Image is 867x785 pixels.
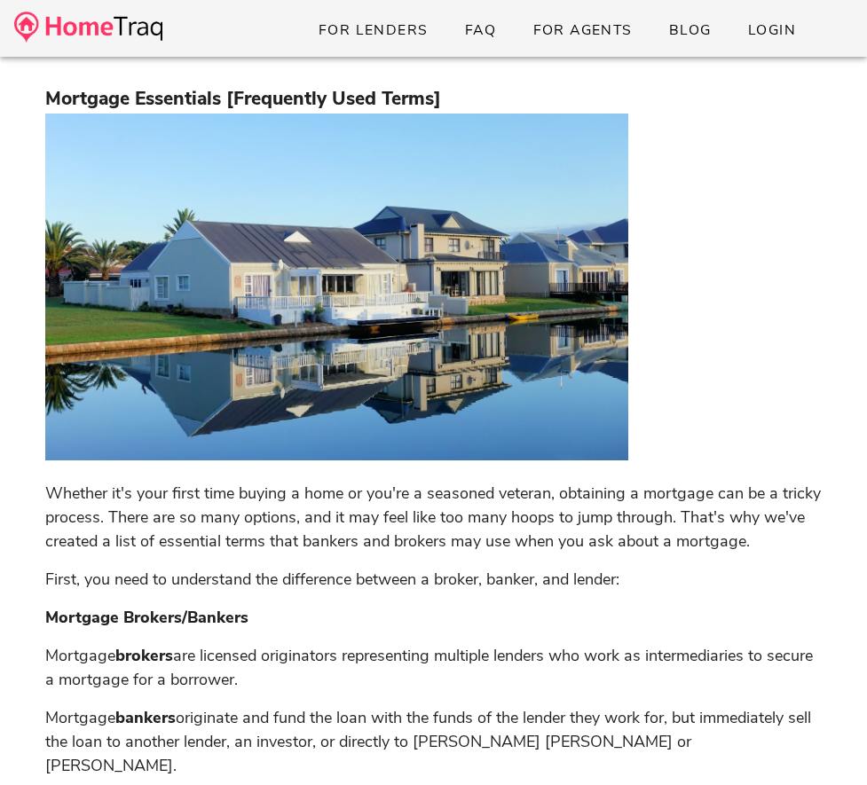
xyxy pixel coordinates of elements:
[45,706,823,778] p: Mortgage originate and fund the loan with the funds of the lender they work for, but immediately ...
[45,644,823,692] p: Mortgage are licensed originators representing multiple lenders who work as intermediaries to sec...
[45,568,823,592] p: First, you need to understand the difference between a broker, banker, and lender:
[115,707,176,728] strong: bankers
[318,20,429,40] span: For Lenders
[45,482,823,553] p: Whether it's your first time buying a home or you're a seasoned veteran, obtaining a mortgage can...
[45,607,248,628] strong: Mortgage Brokers/Bankers
[464,20,497,40] span: FAQ
[14,12,162,43] img: desktop-logo.34a1112.png
[517,14,646,46] a: For Agents
[45,85,823,114] h3: Mortgage Essentials [Frequently Used Terms]
[668,20,712,40] span: Blog
[532,20,632,40] span: For Agents
[45,114,628,461] img: 20772b60-788f-11ec-bc8e-0b22aad4e2bd-pexels-frans-van-heerden-1438832.jpg
[747,20,796,40] span: Login
[654,14,726,46] a: Blog
[450,14,511,46] a: FAQ
[115,645,173,666] strong: brokers
[303,14,443,46] a: For Lenders
[733,14,810,46] a: Login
